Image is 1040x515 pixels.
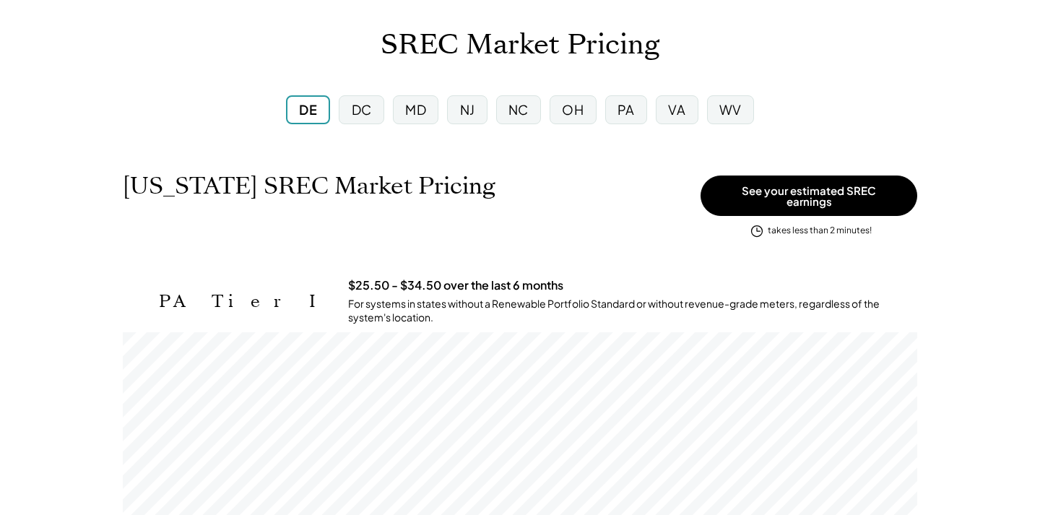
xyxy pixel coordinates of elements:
div: PA [617,100,635,118]
div: takes less than 2 minutes! [768,225,872,237]
div: DC [352,100,372,118]
div: WV [719,100,742,118]
div: NJ [460,100,475,118]
div: For systems in states without a Renewable Portfolio Standard or without revenue-grade meters, reg... [348,297,917,325]
div: OH [562,100,584,118]
h1: SREC Market Pricing [381,28,659,62]
h1: [US_STATE] SREC Market Pricing [123,172,495,200]
button: See your estimated SREC earnings [701,176,917,216]
h3: $25.50 - $34.50 over the last 6 months [348,278,563,293]
div: NC [508,100,529,118]
div: MD [405,100,426,118]
h2: PA Tier I [159,291,326,312]
div: VA [668,100,685,118]
div: DE [299,100,317,118]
